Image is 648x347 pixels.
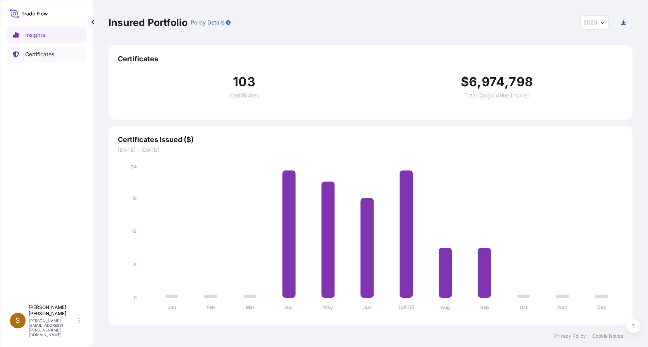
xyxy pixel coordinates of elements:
[505,76,509,88] span: ,
[7,27,86,43] a: Insights
[25,50,54,58] p: Certificates
[7,47,86,62] a: Certificates
[16,317,20,324] span: S
[323,304,333,310] tspan: May
[441,304,450,310] tspan: Aug
[477,76,481,88] span: ,
[363,304,371,310] tspan: Jun
[592,333,623,339] a: Cookie Notice
[109,16,188,29] p: Insured Portfolio
[118,146,623,154] span: [DATE] - [DATE]
[29,318,77,337] p: [PERSON_NAME][EMAIL_ADDRESS][PERSON_NAME][DOMAIN_NAME]
[558,304,567,310] tspan: Nov
[132,228,137,234] tspan: 12
[584,19,597,26] span: 2025
[554,333,586,339] a: Privacy Policy
[131,164,137,170] tspan: 24
[134,295,137,300] tspan: 0
[191,19,224,26] p: Policy Details
[285,304,293,310] tspan: Apr
[233,76,255,88] span: 103
[207,304,215,310] tspan: Feb
[461,76,469,88] span: $
[134,262,137,267] tspan: 6
[246,304,255,310] tspan: Mar
[597,304,606,310] tspan: Dec
[482,76,505,88] span: 974
[520,304,528,310] tspan: Oct
[230,93,259,98] span: Certificates
[168,304,176,310] tspan: Jan
[509,76,533,88] span: 798
[580,16,608,29] button: Year Selector
[469,76,477,88] span: 6
[118,54,623,64] span: Certificates
[464,93,530,98] span: Total Cargo Value Insured
[25,31,45,39] p: Insights
[29,304,77,317] p: [PERSON_NAME] [PERSON_NAME]
[480,304,489,310] tspan: Sep
[118,135,623,144] span: Certificates Issued ($)
[398,304,414,310] tspan: [DATE]
[132,195,137,201] tspan: 18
